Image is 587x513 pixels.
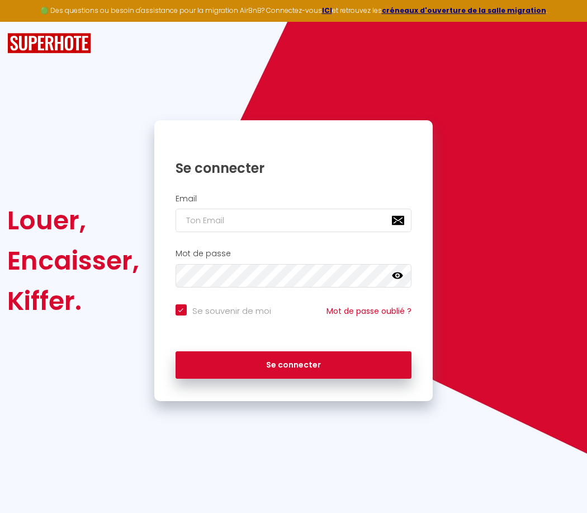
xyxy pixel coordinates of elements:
h2: Mot de passe [176,249,412,258]
img: SuperHote logo [7,33,91,54]
button: Se connecter [176,351,412,379]
h2: Email [176,194,412,204]
input: Ton Email [176,209,412,232]
div: Kiffer. [7,281,139,321]
a: créneaux d'ouverture de la salle migration [382,6,546,15]
div: Encaisser, [7,241,139,281]
div: Louer, [7,200,139,241]
a: Mot de passe oublié ? [326,305,411,317]
a: ICI [322,6,332,15]
h1: Se connecter [176,159,412,177]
